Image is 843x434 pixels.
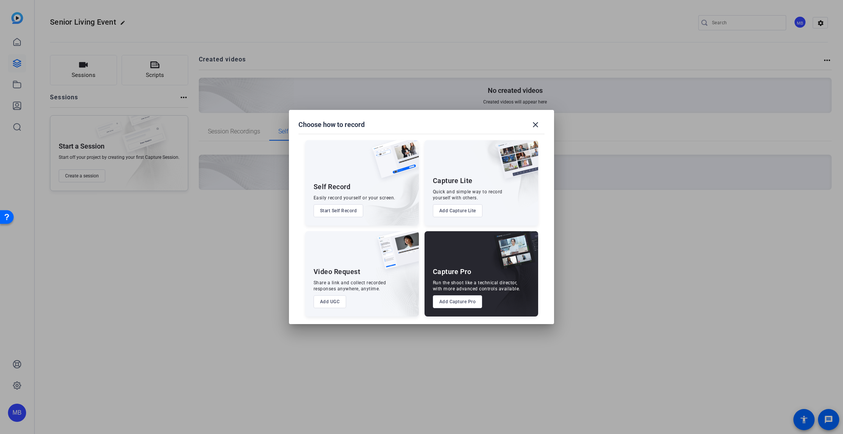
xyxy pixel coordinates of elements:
div: Self Record [314,182,351,191]
mat-icon: close [531,120,540,129]
img: capture-pro.png [488,231,538,277]
img: embarkstudio-capture-pro.png [482,241,538,316]
div: Share a link and collect recorded responses anywhere, anytime. [314,280,386,292]
img: capture-lite.png [491,140,538,186]
img: embarkstudio-capture-lite.png [470,140,538,216]
div: Easily record yourself or your screen. [314,195,395,201]
img: ugc-content.png [372,231,419,277]
div: Run the shoot like a technical director, with more advanced controls available. [433,280,520,292]
img: self-record.png [367,140,419,186]
div: Capture Pro [433,267,471,276]
div: Capture Lite [433,176,473,185]
div: Quick and simple way to record yourself with others. [433,189,503,201]
img: embarkstudio-ugc-content.png [375,255,419,316]
button: Start Self Record [314,204,364,217]
img: embarkstudio-self-record.png [353,157,419,226]
div: Video Request [314,267,361,276]
button: Add Capture Lite [433,204,482,217]
button: Add UGC [314,295,347,308]
button: Add Capture Pro [433,295,482,308]
h1: Choose how to record [298,120,365,129]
